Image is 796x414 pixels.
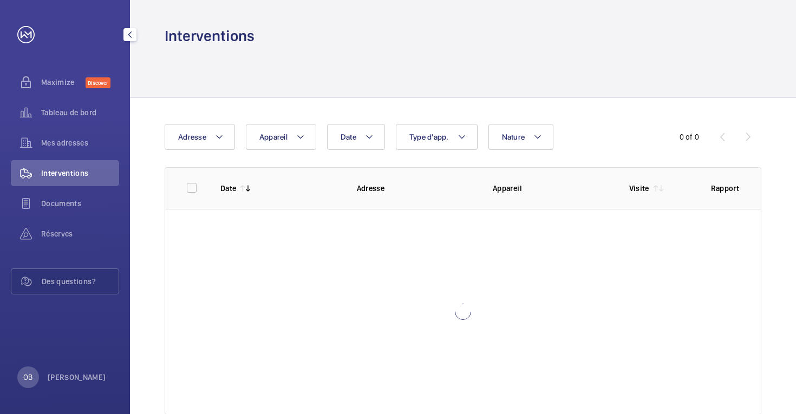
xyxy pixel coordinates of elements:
span: Date [341,133,356,141]
span: Documents [41,198,119,209]
p: [PERSON_NAME] [48,372,106,383]
h1: Interventions [165,26,255,46]
p: Rapport [711,183,739,194]
button: Date [327,124,385,150]
button: Appareil [246,124,316,150]
p: OB [23,372,32,383]
span: Des questions? [42,276,119,287]
button: Type d'app. [396,124,478,150]
span: Mes adresses [41,137,119,148]
p: Visite [629,183,649,194]
span: Réserves [41,228,119,239]
div: 0 of 0 [680,132,699,142]
p: Adresse [357,183,476,194]
span: Nature [502,133,525,141]
span: Appareil [259,133,288,141]
span: Discover [86,77,110,88]
button: Adresse [165,124,235,150]
span: Adresse [178,133,206,141]
button: Nature [488,124,554,150]
span: Type d'app. [409,133,449,141]
span: Maximize [41,77,86,88]
span: Interventions [41,168,119,179]
p: Appareil [493,183,612,194]
span: Tableau de bord [41,107,119,118]
p: Date [220,183,236,194]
